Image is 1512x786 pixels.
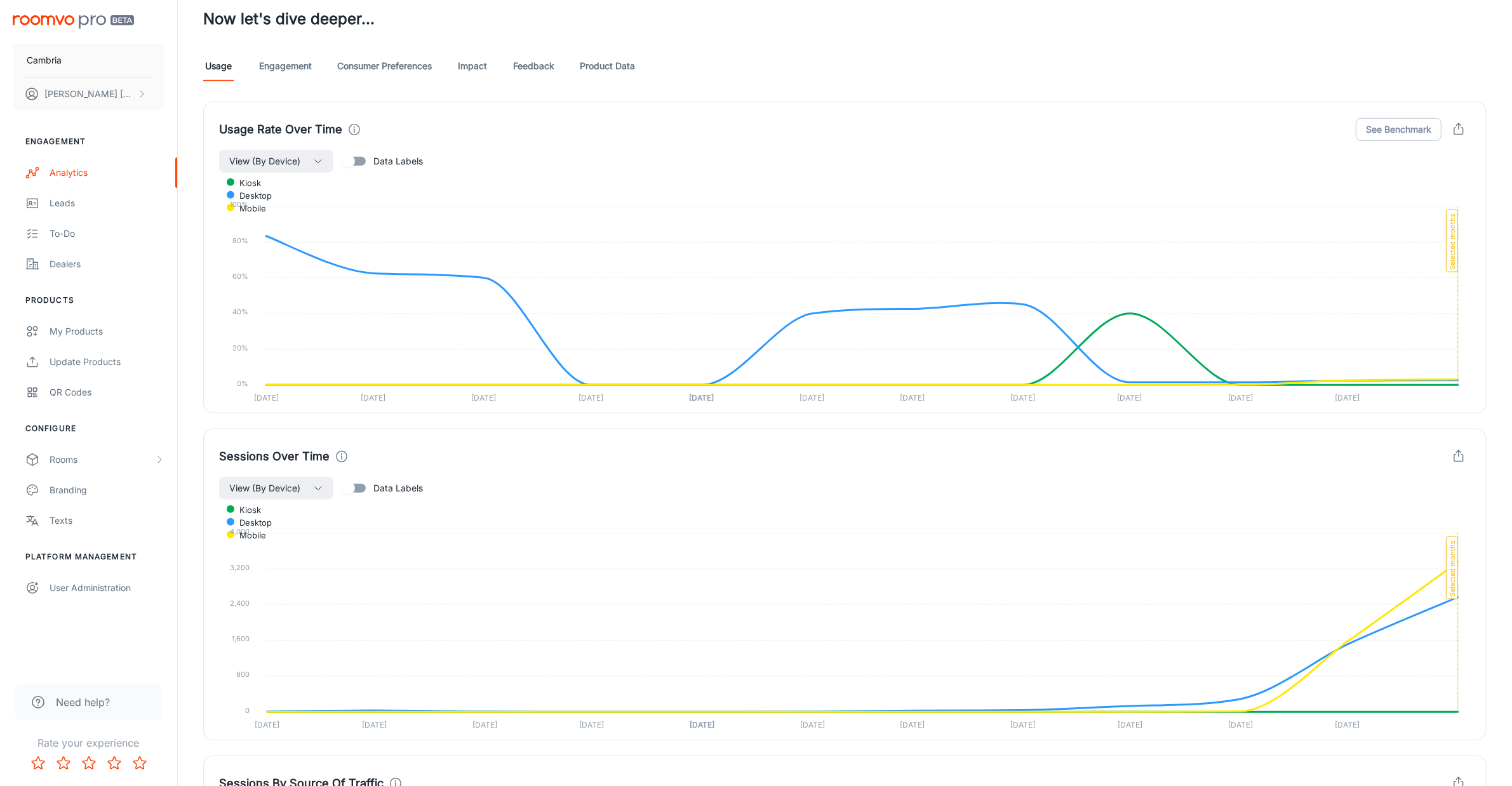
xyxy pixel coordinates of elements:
[230,517,272,528] span: desktop
[471,394,496,403] tspan: [DATE]
[50,581,164,595] div: User Administration
[689,394,714,403] tspan: [DATE]
[259,51,312,81] a: Engagement
[25,750,51,776] button: Rate 1 star
[13,44,164,77] button: Cambria
[27,53,62,67] p: Cambria
[10,735,167,750] p: Rate your experience
[1010,394,1035,403] tspan: [DATE]
[229,481,300,496] span: View (By Device)
[219,150,333,173] button: View (By Device)
[513,51,554,81] a: Feedback
[230,504,261,516] span: kiosk
[362,721,387,730] tspan: [DATE]
[44,87,134,101] p: [PERSON_NAME] [PERSON_NAME]
[50,227,164,241] div: To-do
[50,453,154,467] div: Rooms
[219,121,342,138] h4: Usage Rate Over Time
[1228,721,1253,730] tspan: [DATE]
[232,307,248,316] tspan: 40%
[255,721,280,730] tspan: [DATE]
[50,385,164,399] div: QR Codes
[337,51,432,81] a: Consumer Preferences
[373,481,423,495] span: Data Labels
[230,177,261,189] span: kiosk
[56,695,110,710] span: Need help?
[457,51,488,81] a: Impact
[50,196,164,210] div: Leads
[232,634,250,643] tspan: 1,600
[13,15,134,29] img: Roomvo PRO Beta
[232,272,248,281] tspan: 60%
[236,670,250,679] tspan: 800
[245,706,250,715] tspan: 0
[1335,394,1360,403] tspan: [DATE]
[230,599,250,608] tspan: 2,400
[1011,721,1036,730] tspan: [DATE]
[1228,394,1253,403] tspan: [DATE]
[799,394,824,403] tspan: [DATE]
[50,355,164,369] div: Update Products
[1118,394,1142,403] tspan: [DATE]
[229,154,300,169] span: View (By Device)
[102,750,127,776] button: Rate 4 star
[230,563,250,572] tspan: 3,200
[230,528,250,536] tspan: 4,000
[13,77,164,110] button: [PERSON_NAME] [PERSON_NAME]
[1335,721,1360,730] tspan: [DATE]
[579,721,604,730] tspan: [DATE]
[50,166,164,180] div: Analytics
[219,448,330,465] h4: Sessions Over Time
[254,394,279,403] tspan: [DATE]
[50,514,164,528] div: Texts
[50,483,164,497] div: Branding
[50,324,164,338] div: My Products
[361,394,385,403] tspan: [DATE]
[127,750,152,776] button: Rate 5 star
[237,379,248,388] tspan: 0%
[1356,118,1442,141] button: See Benchmark
[690,721,714,730] tspan: [DATE]
[472,721,497,730] tspan: [DATE]
[373,154,423,168] span: Data Labels
[900,721,925,730] tspan: [DATE]
[203,51,234,81] a: Usage
[50,257,164,271] div: Dealers
[580,51,635,81] a: Product Data
[1118,721,1142,730] tspan: [DATE]
[51,750,76,776] button: Rate 2 star
[203,8,1487,30] h3: Now let's dive deeper...
[900,394,925,403] tspan: [DATE]
[230,201,248,210] tspan: 100%
[232,343,248,352] tspan: 20%
[232,236,248,245] tspan: 80%
[579,394,603,403] tspan: [DATE]
[230,190,272,201] span: desktop
[219,477,333,500] button: View (By Device)
[76,750,102,776] button: Rate 3 star
[800,721,825,730] tspan: [DATE]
